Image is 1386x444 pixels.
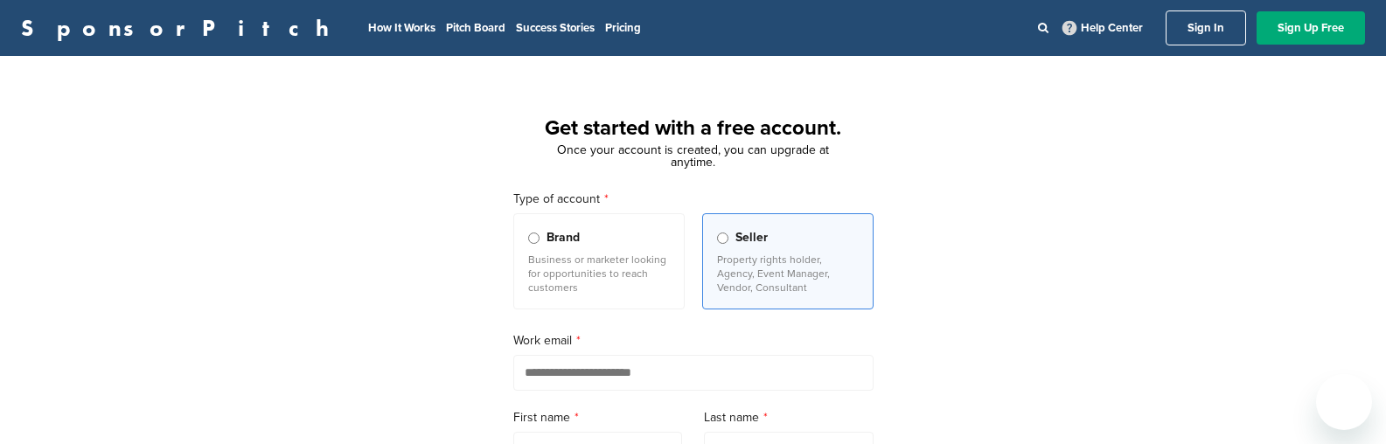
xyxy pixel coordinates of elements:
input: Brand Business or marketer looking for opportunities to reach customers [528,232,540,244]
a: Sign Up Free [1257,11,1365,45]
span: Seller [735,228,768,247]
label: Type of account [513,190,874,209]
a: Pricing [605,21,641,35]
a: Success Stories [516,21,595,35]
input: Seller Property rights holder, Agency, Event Manager, Vendor, Consultant [717,232,728,244]
h1: Get started with a free account. [492,113,895,144]
span: Brand [547,228,580,247]
a: SponsorPitch [21,17,340,39]
iframe: Button to launch messaging window [1316,374,1372,430]
label: Last name [704,408,874,427]
label: First name [513,408,683,427]
span: Once your account is created, you can upgrade at anytime. [557,142,829,170]
label: Work email [513,331,874,350]
a: Sign In [1166,10,1246,45]
p: Property rights holder, Agency, Event Manager, Vendor, Consultant [717,253,859,295]
p: Business or marketer looking for opportunities to reach customers [528,253,670,295]
a: Pitch Board [446,21,505,35]
a: How It Works [368,21,435,35]
a: Help Center [1059,17,1146,38]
